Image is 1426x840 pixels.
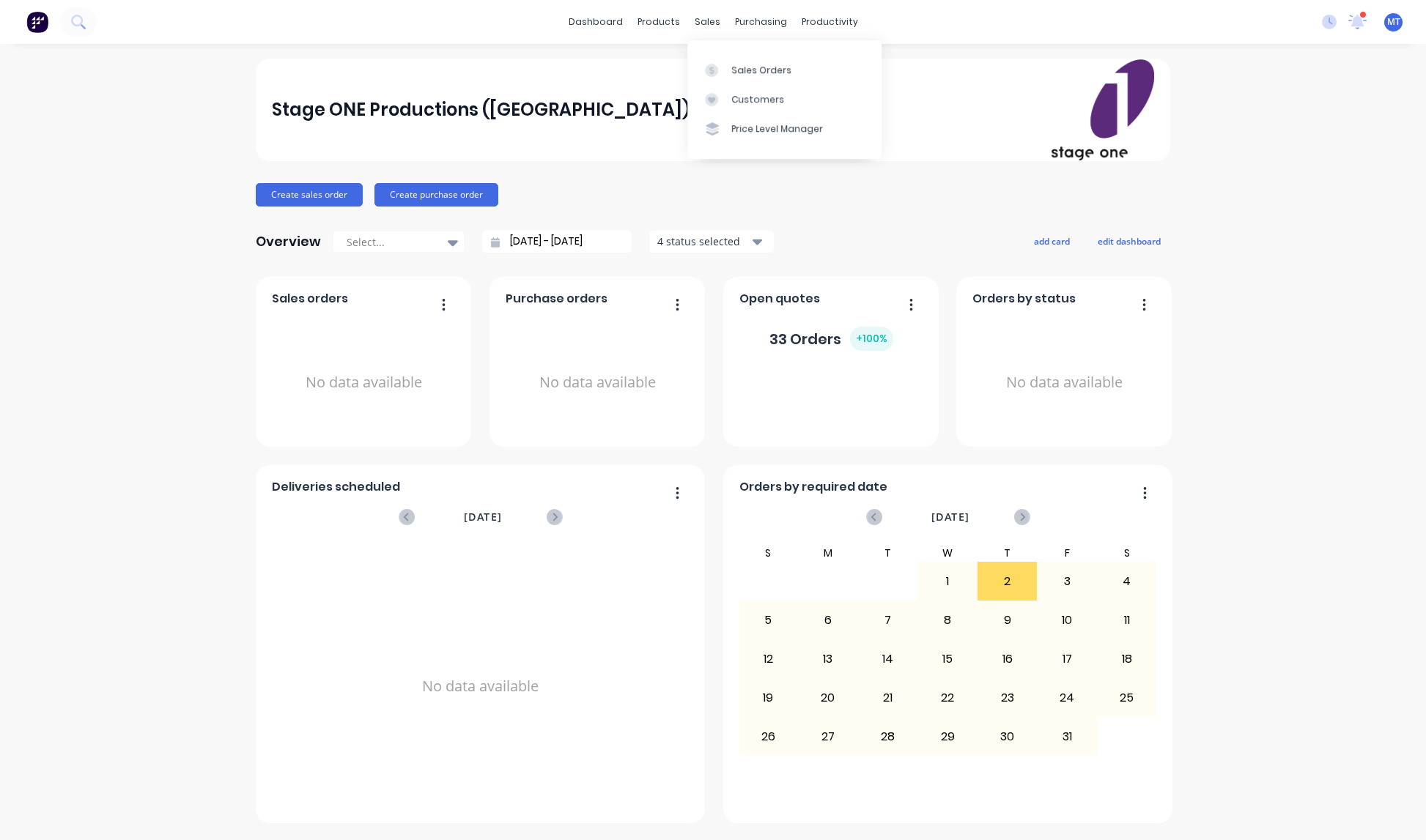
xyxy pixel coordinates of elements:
div: Overview [256,227,321,256]
div: S [739,544,799,562]
div: Customers [731,93,784,106]
span: Open quotes [739,290,820,308]
div: 5 [739,602,798,639]
span: Deliveries scheduled [272,478,400,496]
span: MT [1387,15,1400,29]
div: No data available [506,313,690,452]
img: Factory [26,11,48,33]
div: F [1037,544,1097,562]
span: Orders by required date [739,478,887,496]
span: Purchase orders [506,290,607,308]
div: 33 Orders [769,327,893,351]
div: 3 [1038,563,1096,600]
div: T [978,544,1038,562]
div: 19 [739,680,798,716]
span: [DATE] [931,509,969,525]
div: 12 [739,641,798,677]
div: + 100 % [850,327,893,351]
div: No data available [972,313,1156,452]
span: Orders by status [972,290,1076,308]
div: 8 [918,602,977,639]
div: 16 [978,641,1037,677]
div: 15 [918,641,977,677]
div: 4 [1098,563,1156,600]
a: dashboard [561,11,630,33]
div: 4 status selected [657,234,750,249]
div: productivity [794,11,865,33]
div: 14 [859,641,917,677]
div: 9 [978,602,1037,639]
div: 31 [1038,718,1096,755]
div: 2 [978,563,1037,600]
div: 11 [1098,602,1156,639]
button: Create sales order [256,183,363,207]
div: 6 [799,602,857,639]
div: 13 [799,641,857,677]
div: No data available [272,544,690,828]
div: 17 [1038,641,1096,677]
div: Price Level Manager [731,123,823,136]
div: Stage ONE Productions ([GEOGRAPHIC_DATA]) Pty Ltd [272,95,755,124]
div: W [917,544,978,562]
div: 28 [859,718,917,755]
div: 18 [1098,641,1156,677]
button: Create purchase order [374,183,498,207]
div: M [798,544,858,562]
div: 29 [918,718,977,755]
span: Sales orders [272,290,348,308]
div: 20 [799,680,857,716]
div: 22 [918,680,977,716]
div: 21 [859,680,917,716]
button: edit dashboard [1088,231,1170,250]
img: Stage ONE Productions (VIC) Pty Ltd [1052,59,1154,160]
div: 10 [1038,602,1096,639]
div: sales [687,11,728,33]
a: Sales Orders [687,56,882,85]
span: [DATE] [464,509,502,525]
div: 27 [799,718,857,755]
div: 26 [739,718,798,755]
div: 23 [978,680,1037,716]
div: 25 [1098,680,1156,716]
button: add card [1024,231,1079,250]
div: 7 [859,602,917,639]
a: Price Level Manager [687,114,882,144]
div: No data available [272,313,456,452]
div: 30 [978,718,1037,755]
div: S [1097,544,1157,562]
div: 1 [918,563,977,600]
div: products [630,11,687,33]
a: Customers [687,85,882,114]
div: T [858,544,918,562]
div: purchasing [728,11,794,33]
button: 4 status selected [649,231,774,253]
div: Sales Orders [731,64,791,77]
div: 24 [1038,680,1096,716]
